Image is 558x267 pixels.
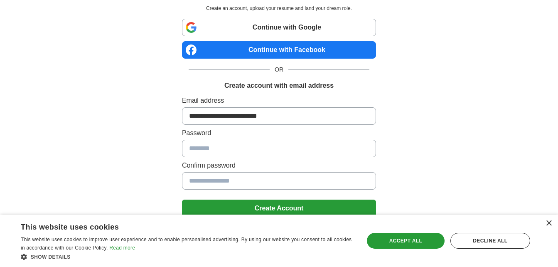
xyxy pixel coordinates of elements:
label: Confirm password [182,161,376,171]
button: Create Account [182,200,376,217]
div: Show details [21,252,354,261]
label: Password [182,128,376,138]
span: This website uses cookies to improve user experience and to enable personalised advertising. By u... [21,237,352,251]
div: Accept all [367,233,445,249]
a: Read more, opens a new window [109,245,135,251]
label: Email address [182,96,376,106]
div: Decline all [450,233,530,249]
div: Close [546,220,552,227]
h1: Create account with email address [224,81,334,91]
a: Continue with Facebook [182,41,376,59]
span: Show details [31,254,71,260]
p: Create an account, upload your resume and land your dream role. [184,5,374,12]
a: Continue with Google [182,19,376,36]
div: This website uses cookies [21,220,333,232]
span: OR [270,65,288,74]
